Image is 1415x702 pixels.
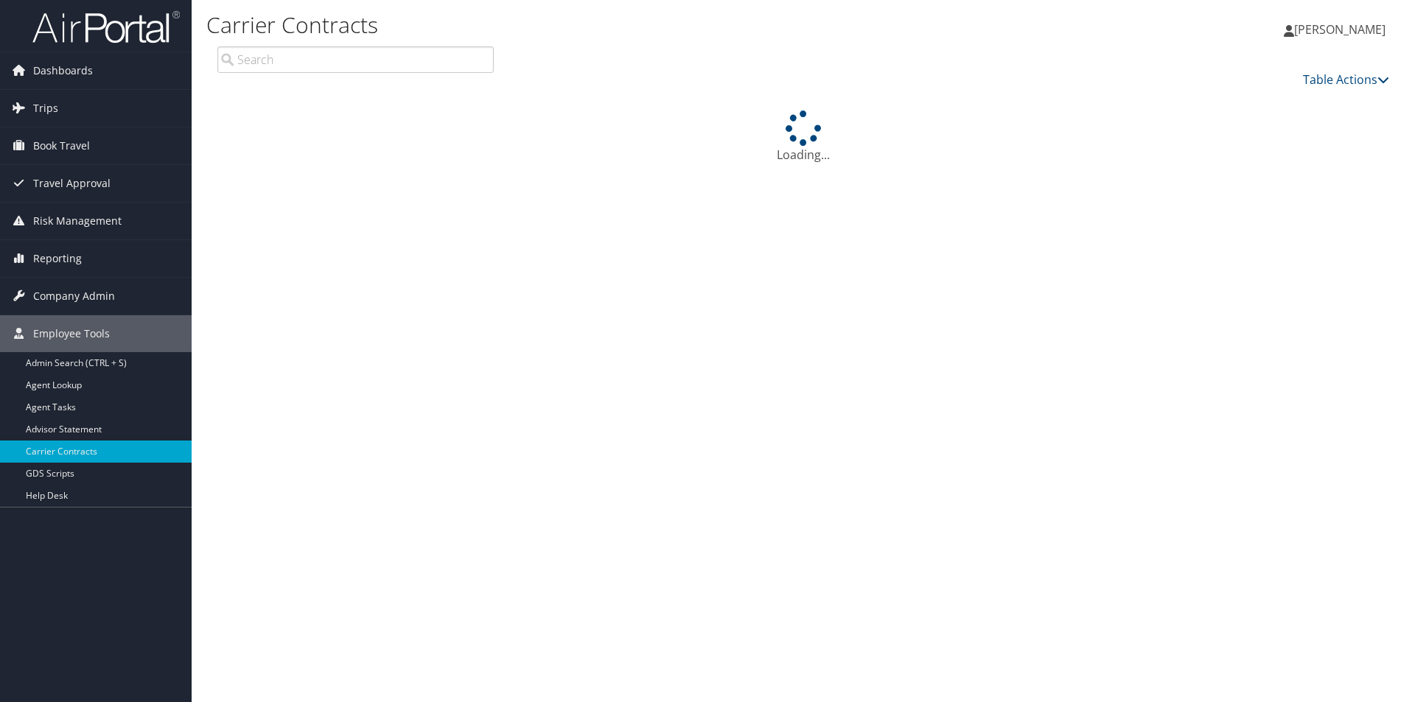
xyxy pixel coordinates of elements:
span: Reporting [33,240,82,277]
div: Loading... [206,110,1400,164]
span: Trips [33,90,58,127]
span: Risk Management [33,203,122,239]
span: Employee Tools [33,315,110,352]
a: Table Actions [1303,71,1389,88]
span: Dashboards [33,52,93,89]
span: [PERSON_NAME] [1294,21,1386,38]
span: Book Travel [33,127,90,164]
input: Search [217,46,494,73]
span: Travel Approval [33,165,111,202]
a: [PERSON_NAME] [1284,7,1400,52]
img: airportal-logo.png [32,10,180,44]
span: Company Admin [33,278,115,315]
h1: Carrier Contracts [206,10,1002,41]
